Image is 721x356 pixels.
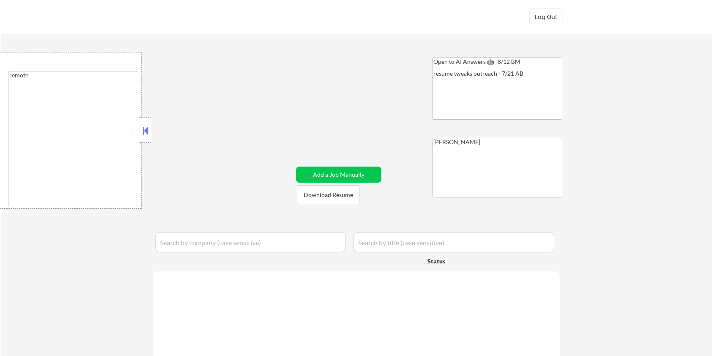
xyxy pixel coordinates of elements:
button: Log Out [529,8,563,25]
input: Search by title (case sensitive) [354,232,554,252]
button: Add a Job Manually [296,167,381,183]
button: Download Resume [297,185,359,204]
div: Status [427,253,500,268]
input: Search by company (case sensitive) [155,232,346,252]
